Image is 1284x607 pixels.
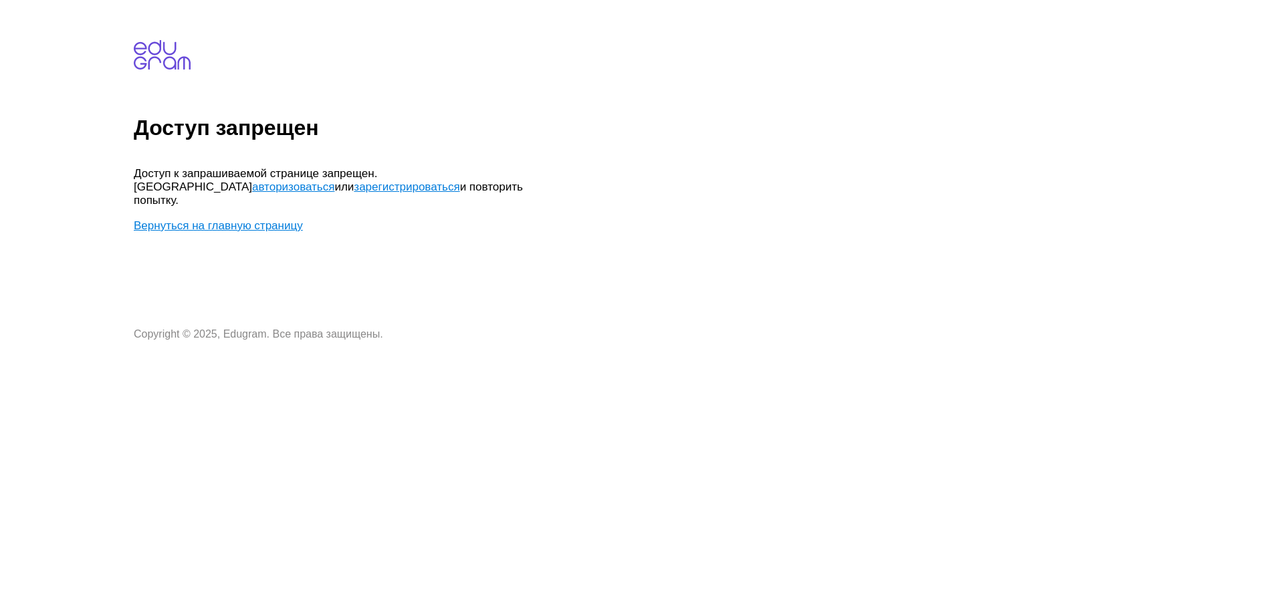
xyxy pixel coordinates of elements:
h1: Доступ запрещен [134,116,1279,140]
p: Доступ к запрашиваемой странице запрещен. [GEOGRAPHIC_DATA] или и повторить попытку. [134,167,535,207]
img: edugram.com [134,40,191,70]
a: Вернуться на главную страницу [134,219,303,232]
p: Copyright © 2025, Edugram. Все права защищены. [134,328,535,340]
a: авторизоваться [252,180,334,193]
a: зарегистрироваться [354,180,459,193]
